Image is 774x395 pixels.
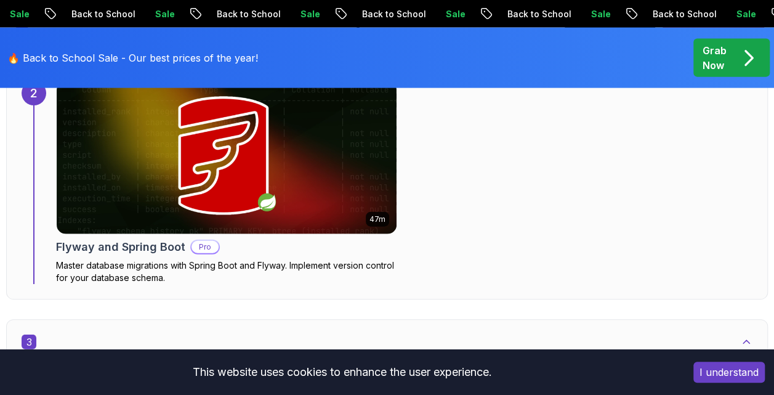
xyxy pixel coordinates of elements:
[56,238,185,256] h2: Flyway and Spring Boot
[45,8,129,20] p: Back to School
[57,81,397,234] img: Flyway and Spring Boot card
[565,8,604,20] p: Sale
[419,8,459,20] p: Sale
[191,241,219,253] p: Pro
[190,8,274,20] p: Back to School
[369,214,385,224] p: 47m
[56,81,397,284] a: Flyway and Spring Boot card47mFlyway and Spring BootProMaster database migrations with Spring Boo...
[56,259,397,284] p: Master database migrations with Spring Boot and Flyway. Implement version control for your databa...
[7,51,258,65] p: 🔥 Back to School Sale - Our best prices of the year!
[9,359,675,386] div: This website uses cookies to enhance the user experience.
[710,8,749,20] p: Sale
[481,8,565,20] p: Back to School
[703,43,727,73] p: Grab Now
[22,81,46,105] div: 2
[22,335,36,349] span: 3
[626,8,710,20] p: Back to School
[336,8,419,20] p: Back to School
[693,362,765,383] button: Accept cookies
[274,8,313,20] p: Sale
[129,8,168,20] p: Sale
